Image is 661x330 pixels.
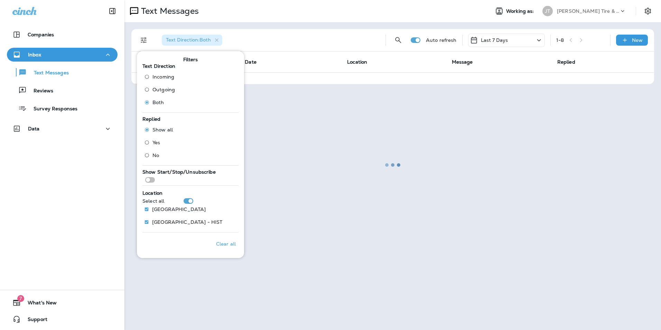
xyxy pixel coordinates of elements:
[7,28,118,42] button: Companies
[137,47,244,258] div: Filters
[7,101,118,116] button: Survey Responses
[17,295,24,302] span: 7
[152,74,174,80] span: Incoming
[27,88,53,94] p: Reviews
[7,48,118,62] button: Inbox
[7,296,118,310] button: 7What's New
[103,4,122,18] button: Collapse Sidebar
[27,70,69,76] p: Text Messages
[21,317,47,325] span: Support
[27,106,77,112] p: Survey Responses
[7,312,118,326] button: Support
[216,241,236,247] p: Clear all
[21,300,57,308] span: What's New
[7,83,118,98] button: Reviews
[142,63,175,69] span: Text Direction
[28,126,40,131] p: Data
[152,219,222,225] p: [GEOGRAPHIC_DATA] - HIST
[152,127,173,132] span: Show all
[213,235,239,253] button: Clear all
[152,100,164,105] span: Both
[142,169,216,175] span: Show Start/Stop/Unsubscribe
[183,57,198,63] span: Filters
[7,122,118,136] button: Data
[152,140,160,145] span: Yes
[152,153,159,158] span: No
[142,198,164,204] p: Select all
[7,65,118,80] button: Text Messages
[142,190,162,196] span: Location
[142,116,160,122] span: Replied
[152,207,206,212] p: [GEOGRAPHIC_DATA]
[152,87,175,92] span: Outgoing
[28,52,41,57] p: Inbox
[632,37,643,43] p: New
[28,32,54,37] p: Companies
